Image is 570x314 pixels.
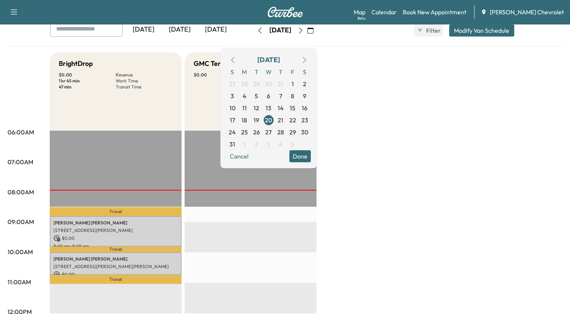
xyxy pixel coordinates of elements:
a: Calendar [371,8,397,17]
button: Cancel [226,150,252,162]
span: 10 [229,104,235,113]
span: 20 [265,116,272,125]
span: 31 [229,140,235,149]
p: 47 min [59,84,116,90]
span: W [263,66,275,78]
span: 2 [303,79,306,88]
div: [DATE] [125,21,162,38]
p: [PERSON_NAME] [PERSON_NAME] [53,256,178,262]
span: 30 [265,79,272,88]
p: Travel [50,247,182,252]
span: 29 [253,79,260,88]
span: 11 [242,104,247,113]
span: 6 [267,91,270,101]
span: 5 [291,140,294,149]
p: $ 0.00 [194,72,251,78]
h5: BrightDrop [59,58,93,69]
span: 8 [291,91,294,101]
span: 19 [254,116,259,125]
p: Travel [50,275,182,284]
span: 14 [278,104,284,113]
p: Revenue [116,72,173,78]
h5: GMC Terrain [194,58,233,69]
span: 24 [229,128,236,137]
span: Filter [426,26,440,35]
span: 2 [255,140,258,149]
p: 11:00AM [8,277,31,287]
div: [DATE] [257,55,280,65]
button: Modify Van Schedule [449,24,514,37]
p: 8:49 am - 9:49 am [53,243,178,249]
span: 3 [231,91,234,101]
p: $ 0.00 [53,271,178,278]
span: 30 [301,128,308,137]
span: 3 [267,140,270,149]
span: 1 [243,140,246,149]
div: [DATE] [162,21,198,38]
span: M [238,66,251,78]
span: 25 [241,128,248,137]
p: Travel [50,207,182,216]
span: 16 [302,104,307,113]
span: 28 [241,79,248,88]
span: S [226,66,238,78]
span: F [287,66,299,78]
button: Done [289,150,311,162]
p: 06:00AM [8,128,34,137]
span: 15 [290,104,295,113]
span: 7 [279,91,282,101]
p: 08:00AM [8,187,34,197]
span: 18 [241,116,247,125]
p: [STREET_ADDRESS][PERSON_NAME] [53,227,178,233]
span: 23 [301,116,308,125]
span: 28 [277,128,284,137]
span: 13 [266,104,271,113]
span: T [275,66,287,78]
p: 1 hr 45 min [59,78,116,84]
p: 09:00AM [8,217,34,226]
span: 27 [229,79,235,88]
button: Filter [414,24,443,37]
span: S [299,66,311,78]
span: 22 [289,116,296,125]
span: 4 [243,91,246,101]
span: 5 [255,91,258,101]
span: 1 [292,79,294,88]
span: 29 [289,128,296,137]
span: 26 [253,128,260,137]
p: [STREET_ADDRESS][PERSON_NAME][PERSON_NAME] [53,264,178,270]
p: [PERSON_NAME] [PERSON_NAME] [53,220,178,226]
span: 17 [230,116,235,125]
span: 4 [279,140,283,149]
p: Work Time [116,78,173,84]
p: 07:00AM [8,157,33,166]
span: 9 [303,91,306,101]
p: $ 0.00 [59,72,116,78]
p: $ 0.00 [53,235,178,242]
div: Beta [358,15,365,21]
p: Transit Time [116,84,173,90]
span: [PERSON_NAME] Chevrolet [490,8,564,17]
img: Curbee Logo [267,7,303,17]
span: 12 [254,104,259,113]
a: Book New Appointment [403,8,466,17]
span: 31 [278,79,283,88]
span: 21 [278,116,283,125]
p: 10:00AM [8,247,33,256]
span: T [251,66,263,78]
a: MapBeta [354,8,365,17]
div: [DATE] [269,26,291,35]
div: [DATE] [198,21,234,38]
span: 27 [265,128,272,137]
